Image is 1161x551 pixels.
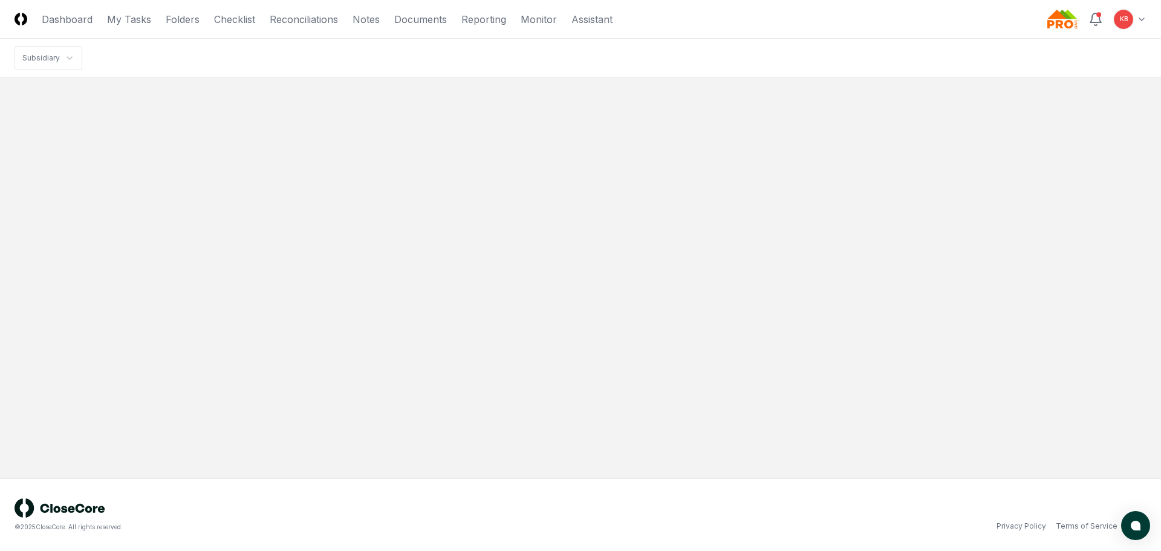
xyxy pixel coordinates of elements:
[1120,15,1128,24] span: KB
[15,46,82,70] nav: breadcrumb
[1113,8,1134,30] button: KB
[997,521,1046,532] a: Privacy Policy
[22,53,60,64] div: Subsidiary
[214,12,255,27] a: Checklist
[571,12,613,27] a: Assistant
[166,12,200,27] a: Folders
[461,12,506,27] a: Reporting
[521,12,557,27] a: Monitor
[394,12,447,27] a: Documents
[1056,521,1117,532] a: Terms of Service
[15,498,105,518] img: logo
[42,12,93,27] a: Dashboard
[1047,10,1079,29] img: Probar logo
[1121,511,1150,540] button: atlas-launcher
[353,12,380,27] a: Notes
[107,12,151,27] a: My Tasks
[15,523,580,532] div: © 2025 CloseCore. All rights reserved.
[15,13,27,25] img: Logo
[270,12,338,27] a: Reconciliations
